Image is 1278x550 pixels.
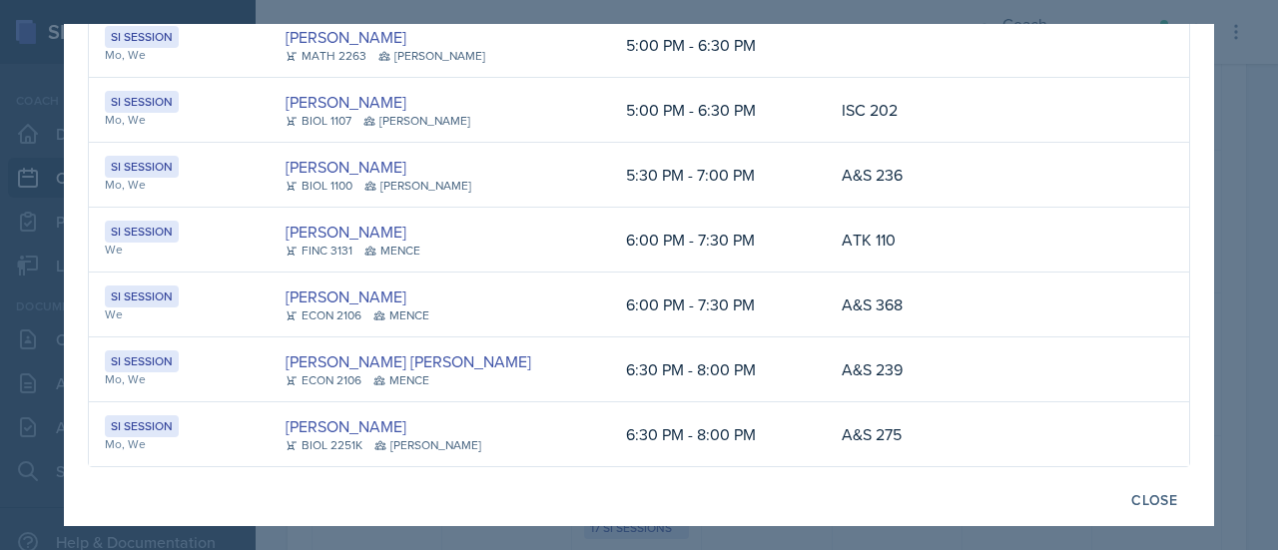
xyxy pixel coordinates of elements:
div: MENCE [373,306,429,324]
div: BIOL 2251K [286,436,362,454]
a: [PERSON_NAME] [286,414,406,438]
td: ATK 110 [826,208,1037,273]
td: 6:00 PM - 7:30 PM [610,273,826,337]
div: MENCE [364,242,420,260]
td: 6:30 PM - 8:00 PM [610,337,826,402]
td: A&S 275 [826,402,1037,466]
div: ECON 2106 [286,371,361,389]
a: [PERSON_NAME] [286,220,406,244]
a: [PERSON_NAME] [286,25,406,49]
td: 5:00 PM - 6:30 PM [610,78,826,143]
td: 5:00 PM - 6:30 PM [610,13,826,78]
button: Close [1118,483,1190,517]
div: [PERSON_NAME] [374,436,481,454]
td: 5:30 PM - 7:00 PM [610,143,826,208]
a: [PERSON_NAME] [PERSON_NAME] [286,349,531,373]
div: BIOL 1100 [286,177,352,195]
div: [PERSON_NAME] [364,177,471,195]
a: [PERSON_NAME] [286,284,406,308]
a: [PERSON_NAME] [286,155,406,179]
div: MENCE [373,371,429,389]
td: A&S 239 [826,337,1037,402]
div: FINC 3131 [286,242,352,260]
div: [PERSON_NAME] [378,47,485,65]
td: A&S 368 [826,273,1037,337]
a: [PERSON_NAME] [286,90,406,114]
td: 6:00 PM - 7:30 PM [610,208,826,273]
div: BIOL 1107 [286,112,351,130]
div: Close [1131,492,1177,508]
div: [PERSON_NAME] [363,112,470,130]
td: ISC 202 [826,78,1037,143]
td: A&S 236 [826,143,1037,208]
div: ECON 2106 [286,306,361,324]
td: 6:30 PM - 8:00 PM [610,402,826,466]
div: MATH 2263 [286,47,366,65]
